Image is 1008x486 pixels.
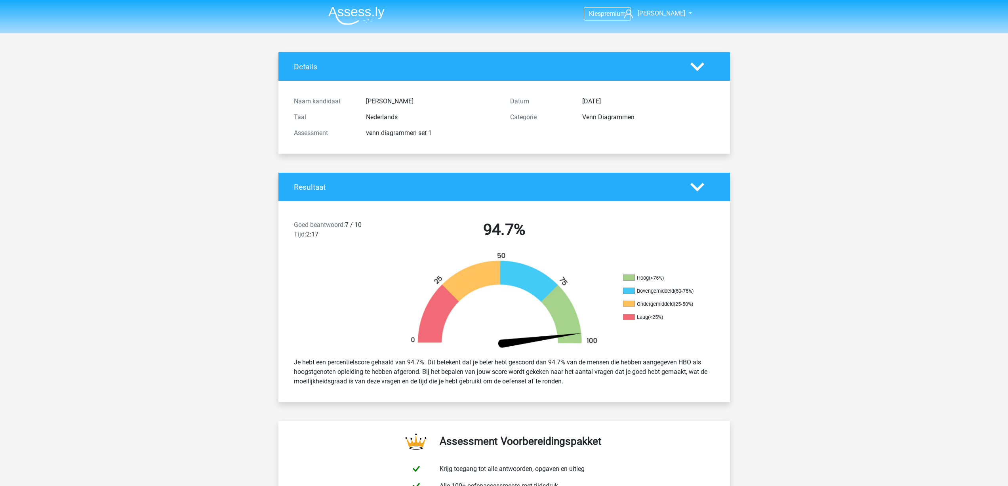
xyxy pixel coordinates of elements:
a: Kiespremium [584,8,631,19]
img: Assessly [328,6,385,25]
div: Je hebt een percentielscore gehaald van 94.7%. Dit betekent dat je beter hebt gescoord dan 94.7% ... [288,354,720,389]
div: [PERSON_NAME] [360,97,504,106]
h4: Resultaat [294,183,678,192]
div: (25-50%) [674,301,693,307]
li: Hoog [623,274,702,282]
div: Nederlands [360,112,504,122]
h2: 94.7% [402,220,606,239]
img: 95.143280480a54.png [397,252,611,351]
span: Tijd: [294,231,306,238]
div: (50-75%) [674,288,694,294]
div: Naam kandidaat [288,97,360,106]
div: Taal [288,112,360,122]
li: Bovengemiddeld [623,288,702,295]
div: 7 / 10 2:17 [288,220,396,242]
h4: Details [294,62,678,71]
div: Venn Diagrammen [576,112,720,122]
div: Categorie [504,112,576,122]
li: Ondergemiddeld [623,301,702,308]
span: Kies [589,10,601,17]
div: Assessment [288,128,360,138]
div: venn diagrammen set 1 [360,128,504,138]
div: (>75%) [649,275,664,281]
div: (<25%) [648,314,663,320]
a: [PERSON_NAME] [621,9,686,18]
span: [PERSON_NAME] [638,10,685,17]
div: [DATE] [576,97,720,106]
span: premium [601,10,626,17]
li: Laag [623,314,702,321]
div: Datum [504,97,576,106]
span: Goed beantwoord: [294,221,345,229]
